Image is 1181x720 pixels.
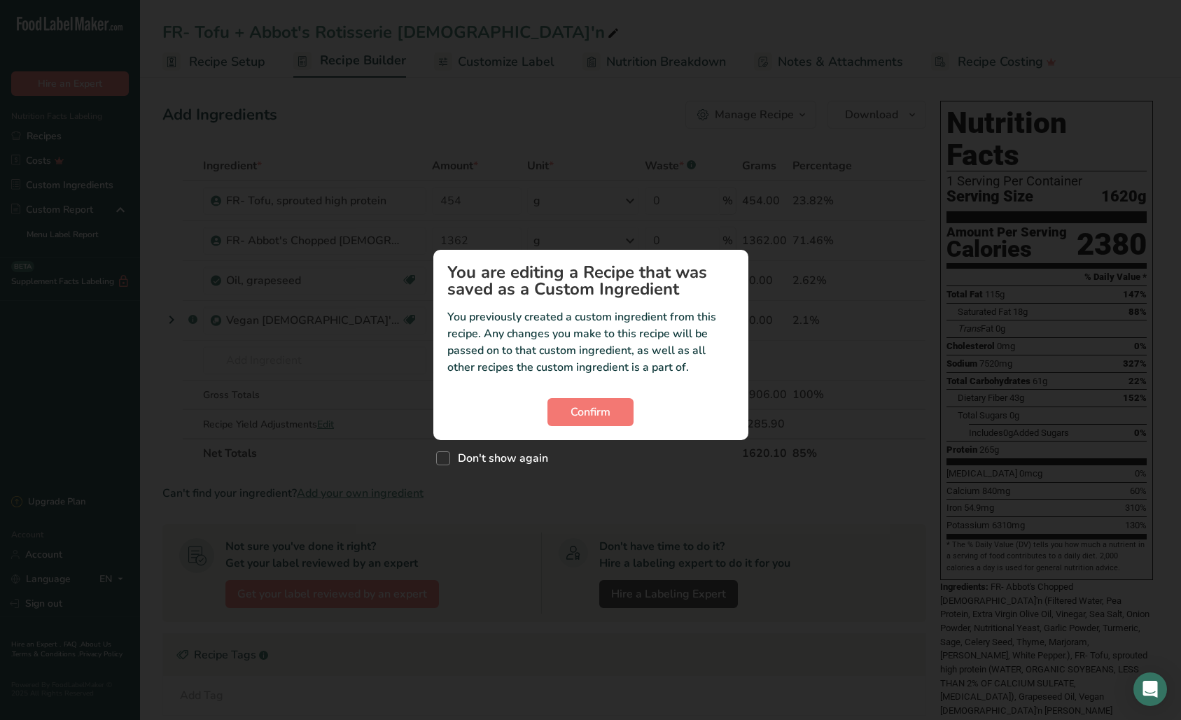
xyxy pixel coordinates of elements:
[450,451,548,465] span: Don't show again
[447,264,734,297] h1: You are editing a Recipe that was saved as a Custom Ingredient
[547,398,634,426] button: Confirm
[1133,672,1167,706] div: Open Intercom Messenger
[447,309,734,376] p: You previously created a custom ingredient from this recipe. Any changes you make to this recipe ...
[571,404,610,421] span: Confirm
